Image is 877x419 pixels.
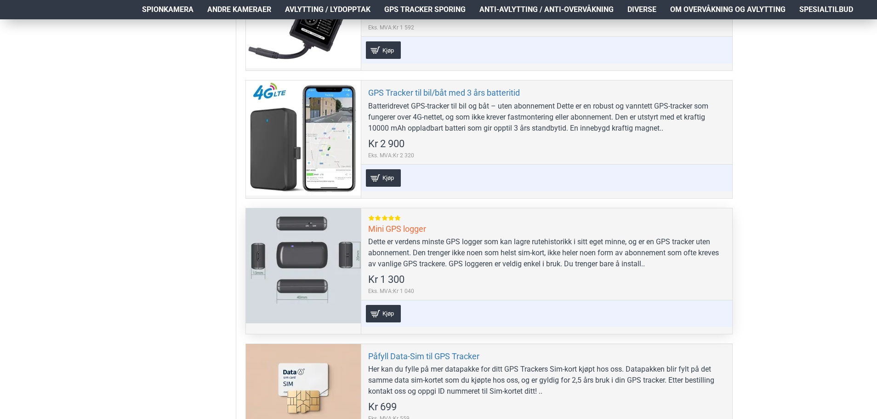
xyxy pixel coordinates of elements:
span: Kr 699 [368,402,397,412]
a: Mini GPS logger Mini GPS logger [246,208,361,323]
span: Kr 1 300 [368,275,404,285]
span: Eks. MVA:Kr 2 320 [368,151,414,160]
span: Kjøp [380,47,396,53]
span: Andre kameraer [207,4,271,15]
div: Batteridrevet GPS-tracker til bil og båt – uten abonnement Dette er en robust og vanntett GPS-tra... [368,101,725,134]
span: Kjøp [380,310,396,316]
span: Kr 1 990 [368,11,404,21]
div: Dette er verdens minste GPS logger som kan lagre rutehistorikk i sitt eget minne, og er en GPS tr... [368,236,725,270]
span: Diverse [627,4,656,15]
a: GPS Tracker til bil/båt med 3 års batteritid [368,87,520,98]
a: Påfyll Data-Sim til GPS Tracker [368,351,479,362]
div: Her kan du fylle på mer datapakke for ditt GPS Trackers Sim-kort kjøpt hos oss. Datapakken blir f... [368,364,725,397]
a: Mini GPS logger [368,224,426,234]
span: Eks. MVA:Kr 1 592 [368,23,414,32]
span: Spesialtilbud [799,4,853,15]
span: Eks. MVA:Kr 1 040 [368,287,414,295]
span: Avlytting / Lydopptak [285,4,370,15]
span: Kjøp [380,175,396,181]
span: Kr 2 900 [368,139,404,149]
span: Anti-avlytting / Anti-overvåkning [479,4,614,15]
span: Spionkamera [142,4,194,15]
span: Om overvåkning og avlytting [670,4,786,15]
span: GPS Tracker Sporing [384,4,466,15]
a: GPS Tracker til bil/båt med 3 års batteritid GPS Tracker til bil/båt med 3 års batteritid [246,80,361,195]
